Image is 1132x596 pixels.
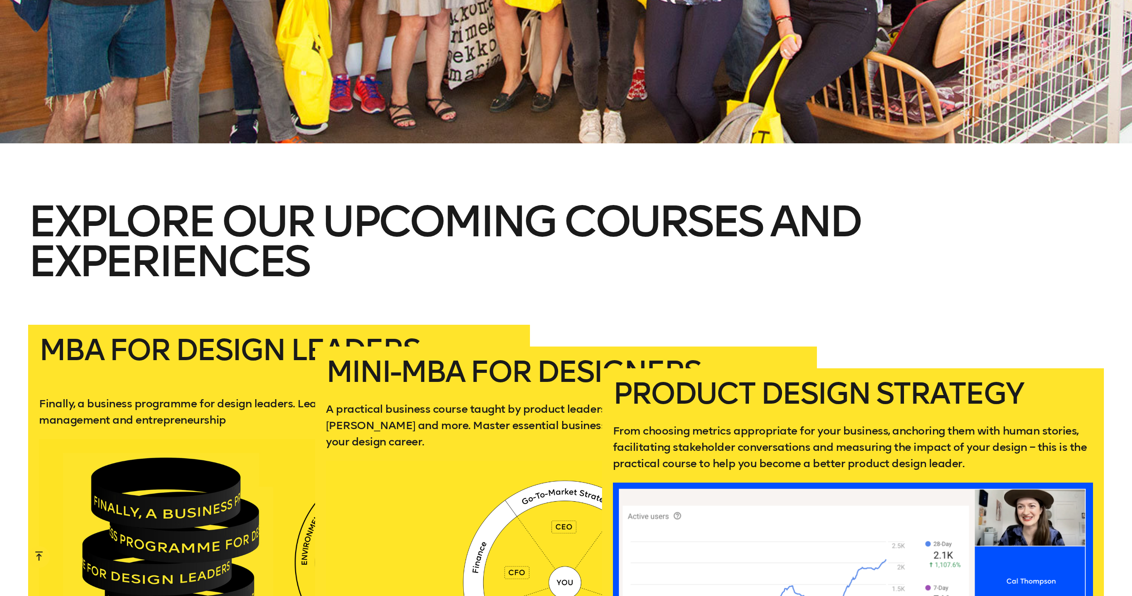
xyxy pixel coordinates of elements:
h2: Mini-MBA for Designers [326,357,806,386]
h2: Explore our upcoming courses and experiences [28,201,1103,325]
p: From choosing metrics appropriate for your business, anchoring them with human stories, facilitat... [613,423,1093,472]
p: Finally, a business programme for design leaders. Learn about finance, operations, management and... [39,396,519,428]
h2: Product Design Strategy [613,379,1093,408]
h2: MBA for Design Leaders [39,336,519,381]
p: A practical business course taught by product leaders at [GEOGRAPHIC_DATA], [PERSON_NAME] and mor... [326,401,806,450]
